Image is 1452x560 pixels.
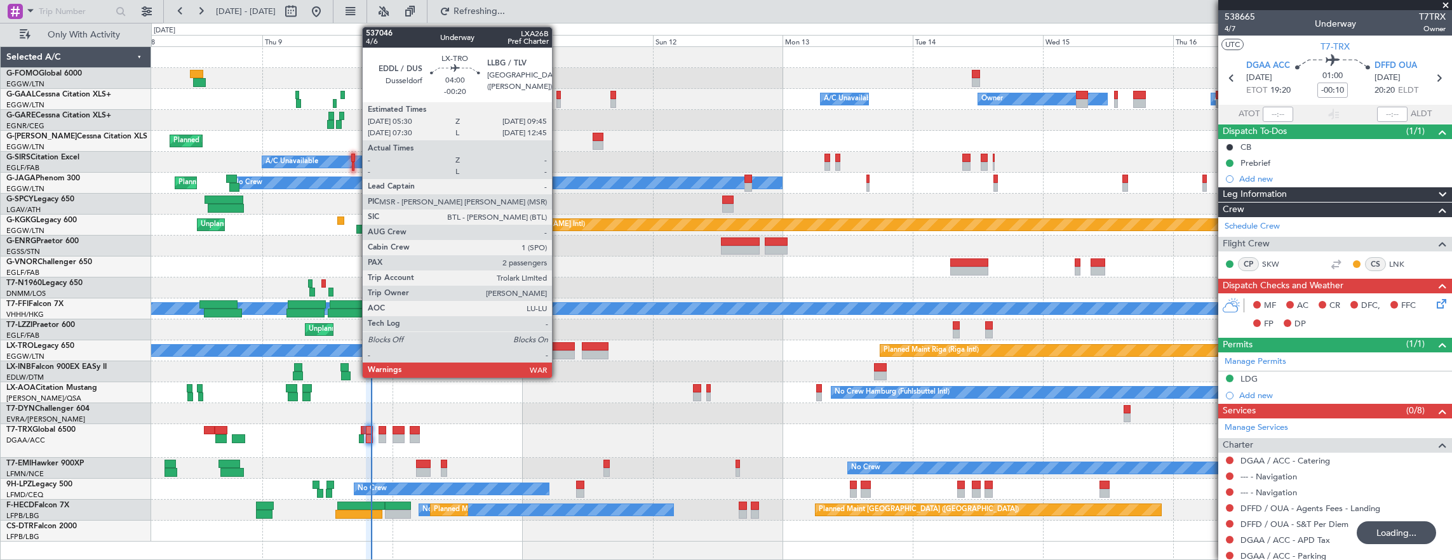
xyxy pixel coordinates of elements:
[1225,220,1280,233] a: Schedule Crew
[1239,390,1446,401] div: Add new
[6,523,77,530] a: CS-DTRFalcon 2000
[824,90,877,109] div: A/C Unavailable
[1223,203,1244,217] span: Crew
[6,258,37,266] span: G-VNOR
[1223,187,1287,202] span: Leg Information
[6,523,34,530] span: CS-DTR
[6,436,45,445] a: DGAA/ACC
[434,1,510,22] button: Refreshing...
[1240,503,1380,514] a: DFFD / OUA - Agents Fees - Landing
[6,289,46,298] a: DNMM/LOS
[6,394,81,403] a: [PERSON_NAME]/QSA
[6,217,36,224] span: G-KGKG
[6,481,72,488] a: 9H-LPZLegacy 500
[6,532,39,542] a: LFPB/LBG
[6,426,76,434] a: T7-TRXGlobal 6500
[6,175,36,182] span: G-JAGA
[1357,521,1436,544] div: Loading...
[1406,337,1425,350] span: (1/1)
[6,352,44,361] a: EGGW/LTN
[439,215,585,234] div: Planned Maint Athens ([PERSON_NAME] Intl)
[1315,17,1356,30] div: Underway
[6,226,44,236] a: EGGW/LTN
[6,405,90,413] a: T7-DYNChallenger 604
[6,133,77,140] span: G-[PERSON_NAME]
[6,247,40,257] a: EGSS/STN
[6,342,74,350] a: LX-TROLegacy 650
[6,460,84,467] a: T7-EMIHawker 900XP
[835,383,950,402] div: No Crew Hamburg (Fuhlsbuttel Intl)
[913,35,1043,46] div: Tue 14
[6,300,29,308] span: T7-FFI
[154,25,175,36] div: [DATE]
[6,426,32,434] span: T7-TRX
[6,112,111,119] a: G-GARECessna Citation XLS+
[1375,60,1417,72] span: DFFD OUA
[201,215,361,234] div: Unplanned Maint [GEOGRAPHIC_DATA] (Ataturk)
[6,258,92,266] a: G-VNORChallenger 650
[6,142,44,152] a: EGGW/LTN
[178,173,379,192] div: Planned Maint [GEOGRAPHIC_DATA] ([GEOGRAPHIC_DATA])
[233,173,262,192] div: No Crew
[1297,300,1308,312] span: AC
[1406,124,1425,138] span: (1/1)
[6,237,36,245] span: G-ENRG
[6,469,44,479] a: LFMN/NCE
[1240,487,1297,498] a: --- - Navigation
[262,35,393,46] div: Thu 9
[1246,84,1267,97] span: ETOT
[434,500,634,519] div: Planned Maint [GEOGRAPHIC_DATA] ([GEOGRAPHIC_DATA])
[1401,300,1416,312] span: FFC
[6,112,36,119] span: G-GARE
[6,154,79,161] a: G-SIRSCitation Excel
[1246,72,1272,84] span: [DATE]
[6,481,32,488] span: 9H-LPZ
[173,131,373,150] div: Planned Maint [GEOGRAPHIC_DATA] ([GEOGRAPHIC_DATA])
[1225,356,1286,368] a: Manage Permits
[6,279,83,287] a: T7-N1960Legacy 650
[6,384,36,392] span: LX-AOA
[523,35,653,46] div: Sat 11
[1240,519,1348,530] a: DFFD / OUA - S&T Per Diem
[6,237,79,245] a: G-ENRGPraetor 600
[1365,257,1386,271] div: CS
[1240,455,1330,466] a: DGAA / ACC - Catering
[653,35,783,46] div: Sun 12
[6,184,44,194] a: EGGW/LTN
[1419,23,1446,34] span: Owner
[6,384,97,392] a: LX-AOACitation Mustang
[6,342,34,350] span: LX-TRO
[1223,438,1253,453] span: Charter
[6,91,36,98] span: G-GAAL
[1214,90,1267,109] div: A/C Unavailable
[6,268,39,277] a: EGLF/FAB
[14,25,138,45] button: Only With Activity
[6,490,43,500] a: LFMD/CEQ
[1223,404,1256,418] span: Services
[1223,338,1253,352] span: Permits
[1240,373,1258,384] div: LDG
[1321,40,1350,53] span: T7-TRX
[393,35,523,46] div: Fri 10
[309,320,518,339] div: Unplanned Maint [GEOGRAPHIC_DATA] ([GEOGRAPHIC_DATA])
[1398,84,1418,97] span: ELDT
[6,70,82,77] a: G-FOMOGlobal 6000
[1240,535,1330,545] a: DGAA / ACC - APD Tax
[6,154,30,161] span: G-SIRS
[39,2,112,21] input: Trip Number
[884,341,979,360] div: Planned Maint Riga (Riga Intl)
[6,331,39,340] a: EGLF/FAB
[266,152,318,171] div: A/C Unavailable
[1225,23,1255,34] span: 4/7
[453,7,506,16] span: Refreshing...
[6,163,39,173] a: EGLF/FAB
[6,279,42,287] span: T7-N1960
[1043,35,1173,46] div: Wed 15
[1239,108,1260,121] span: ATOT
[6,205,41,215] a: LGAV/ATH
[1240,142,1251,152] div: CB
[6,217,77,224] a: G-KGKGLegacy 600
[6,100,44,110] a: EGGW/LTN
[1411,108,1432,121] span: ALDT
[33,30,134,39] span: Only With Activity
